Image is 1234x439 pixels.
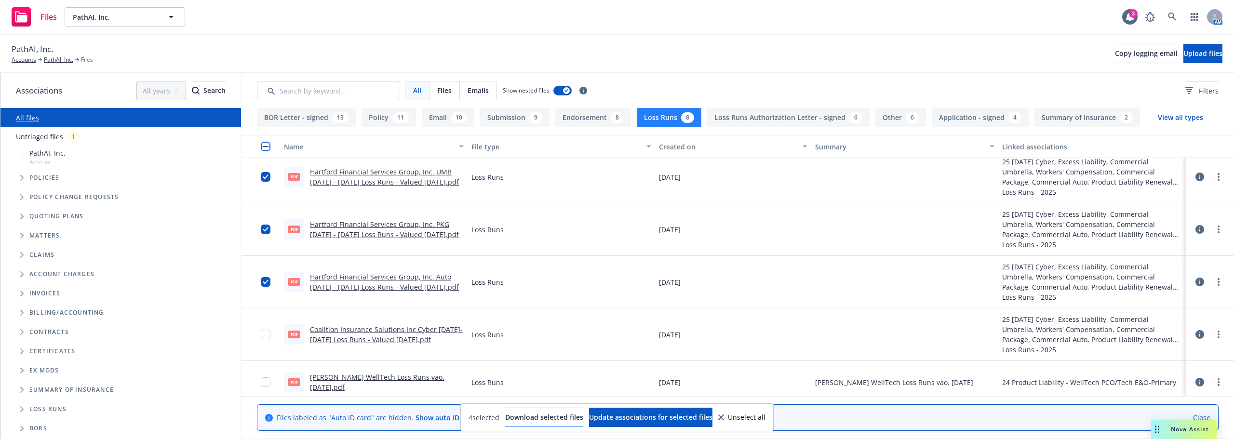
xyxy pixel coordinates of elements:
button: Unselect all [718,408,765,427]
div: 6 [849,112,862,123]
div: 8 [681,112,694,123]
div: 1 [67,131,80,142]
span: [PERSON_NAME] WellTech Loss Runs vao. [DATE] [815,377,973,387]
a: more [1213,376,1224,388]
div: 6 [906,112,919,123]
span: Policy change requests [29,194,119,200]
a: more [1213,276,1224,288]
button: Other [875,108,926,127]
button: Summary [811,135,999,158]
input: Toggle Row Selected [261,172,270,182]
div: Drag to move [1151,420,1163,439]
button: Update associations for selected files [589,408,712,427]
span: pdf [288,331,300,338]
input: Toggle Row Selected [261,377,270,387]
div: 24 Product Liability - WellTech PCO/Tech E&O-Primary [1002,377,1176,387]
span: Summary of insurance [29,387,114,393]
span: PathAI, Inc. [12,43,53,55]
input: Select all [261,142,270,151]
div: File type [471,142,641,152]
span: Filters [1185,86,1219,96]
span: Download selected files [505,412,583,422]
button: Upload files [1183,44,1222,63]
span: Files [81,55,93,64]
button: Loss Runs [637,108,701,127]
a: PathAI, Inc. [44,55,73,64]
button: Download selected files [505,408,583,427]
span: Update associations for selected files [589,412,712,422]
span: Quoting plans [29,213,84,219]
span: Account charges [29,271,94,277]
button: View all types [1142,108,1219,127]
span: Copy logging email [1115,49,1178,58]
div: 8 [611,112,624,123]
button: SearchSearch [192,81,226,100]
span: Filters [1199,86,1219,96]
input: Search by keyword... [257,81,399,100]
a: Untriaged files [16,132,63,142]
div: Folder Tree Example [0,303,241,438]
span: pdf [288,173,300,180]
button: Nova Assist [1151,420,1217,439]
span: Certificates [29,348,75,354]
span: Emails [468,85,489,95]
span: Policies [29,175,60,181]
a: Files [8,3,61,30]
span: pdf [288,278,300,285]
div: 4 [1008,112,1021,123]
button: Email [422,108,474,127]
button: File type [468,135,655,158]
a: Coalition Insurance Solutions Inc Cyber [DATE]-[DATE] Loss Runs - Valued [DATE].pdf [310,325,463,344]
input: Toggle Row Selected [261,277,270,287]
span: Loss Runs [471,277,504,287]
a: Switch app [1185,7,1204,27]
a: Report a Bug [1140,7,1160,27]
span: Loss Runs [29,406,67,412]
a: more [1213,329,1224,340]
div: 11 [392,112,409,123]
div: Search [192,81,226,100]
div: Loss Runs - 2025 [1002,345,1182,355]
div: 25 [DATE] Cyber, Excess Liability, Commercial Umbrella, Workers' Compensation, Commercial Package... [1002,262,1182,292]
span: pdf [288,378,300,386]
button: Policy [362,108,416,127]
a: more [1213,171,1224,183]
span: [DATE] [659,277,681,287]
span: BORs [29,426,47,431]
button: Name [280,135,468,158]
a: All files [16,113,39,122]
button: Summary of Insurance [1034,108,1140,127]
div: Loss Runs - 2025 [1002,239,1182,250]
div: 25 [DATE] Cyber, Excess Liability, Commercial Umbrella, Workers' Compensation, Commercial Package... [1002,157,1182,187]
div: 13 [332,112,349,123]
div: 25 [DATE] Cyber, Excess Liability, Commercial Umbrella, Workers' Compensation, Commercial Package... [1002,209,1182,239]
span: Unselect all [728,414,765,421]
div: Linked associations [1002,142,1182,152]
span: Invoices [29,291,61,296]
a: Hartford Financial Services Group, Inc. PKG [DATE] - [DATE] Loss Runs - Valued [DATE].pdf [310,220,459,239]
button: Application - signed [932,108,1029,127]
input: Toggle Row Selected [261,225,270,234]
span: PathAI, Inc. [73,12,156,22]
a: Accounts [12,55,36,64]
span: Claims [29,252,54,258]
span: Files [40,13,57,21]
a: Close [1193,412,1210,423]
span: [DATE] [659,225,681,235]
button: Loss Runs Authorization Letter - signed [707,108,870,127]
span: Loss Runs [471,330,504,340]
button: Submission [480,108,550,127]
div: 9 [529,112,542,123]
a: more [1213,224,1224,235]
span: Ex Mods [29,368,59,373]
a: Hartford Financial Services Group, Inc. Auto [DATE] - [DATE] Loss Runs - Valued [DATE].pdf [310,272,459,292]
span: [DATE] [659,330,681,340]
span: Show nested files [503,86,550,94]
span: Loss Runs [471,225,504,235]
div: Loss Runs - 2025 [1002,187,1182,197]
span: Matters [29,233,60,239]
span: Loss Runs [471,172,504,182]
span: 4 selected [469,412,499,423]
a: Hartford Financial Services Group, Inc. UMB [DATE] - [DATE] Loss Runs - Valued [DATE].pdf [310,167,459,186]
button: Linked associations [998,135,1186,158]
